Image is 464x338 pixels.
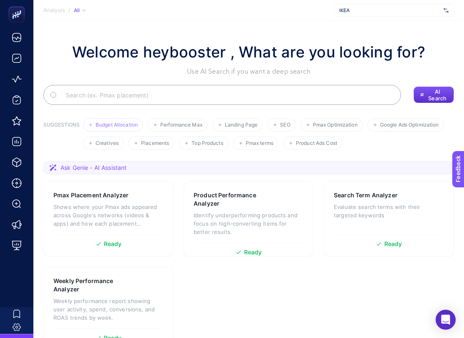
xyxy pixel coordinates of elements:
[334,191,398,199] h3: Search Term Analyzer
[427,88,447,102] span: AI Search
[68,7,71,13] span: /
[436,310,456,330] div: Open Intercom Messenger
[96,140,119,147] span: Creatives
[334,203,444,219] p: Evaluate search terms with their targeted keywords
[184,181,314,257] a: Product Performance AnalyzerIdentify underperforming products and focus on high-converting items ...
[74,7,86,14] div: All
[104,241,122,247] span: Ready
[160,122,202,128] span: Performance Max
[59,83,394,107] input: Search
[324,181,454,257] a: Search Term AnalyzerEvaluate search terms with their targeted keywordsReady
[5,2,32,9] span: Feedback
[61,164,126,172] span: Ask Genie - AI Assistant
[43,122,80,150] h3: SUGGESTIONS
[384,241,402,247] span: Ready
[194,211,304,236] p: Identify underperforming products and focus on high-converting items for better results.
[96,122,138,128] span: Budget Allocation
[244,249,262,255] span: Ready
[225,122,257,128] span: Landing Page
[141,140,169,147] span: Placements
[339,7,440,14] span: IKEA
[53,203,164,228] p: Shows where your Pmax ads appeared across Google's networks (videos & apps) and how each placemen...
[246,140,273,147] span: Pmax terms
[313,122,358,128] span: Pmax Optimization
[43,181,174,257] a: Pmax Placement AnalyzerShows where your Pmax ads appeared across Google's networks (videos & apps...
[194,191,277,208] h3: Product Performance Analyzer
[53,277,137,293] h3: Weekly Performance Analyzer
[444,6,449,15] img: svg%3e
[192,140,223,147] span: Top Products
[72,41,425,63] h1: Welcome heybooster , What are you looking for?
[72,67,425,77] p: Use AI Search if you want a deep search
[53,191,129,199] h3: Pmax Placement Analyzer
[380,122,439,128] span: Google Ads Optimization
[414,87,454,103] button: AI Search
[280,122,290,128] span: SEO
[53,297,164,322] p: Weekly performance report showing user activity, spend, conversions, and ROAS trends by week.
[43,7,65,14] span: Analysis
[296,140,337,147] span: Product Ads Cost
